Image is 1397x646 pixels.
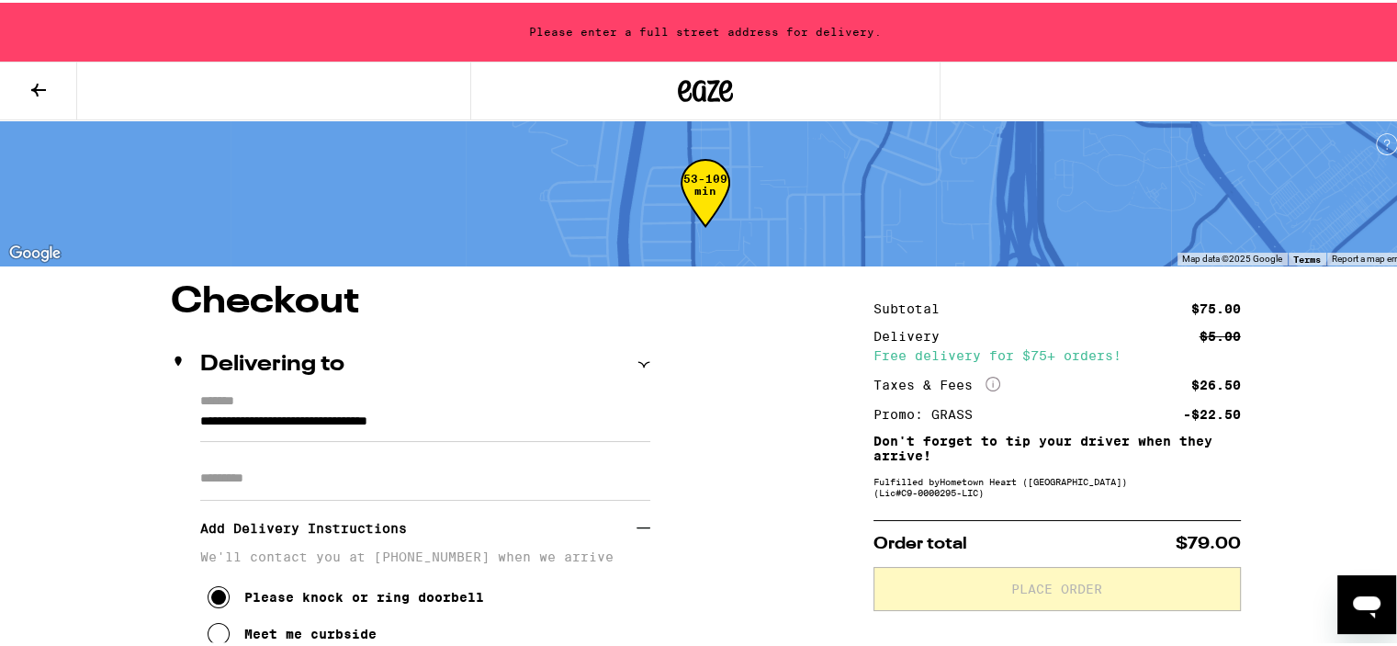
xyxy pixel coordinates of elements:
div: 53-109 min [681,170,730,239]
div: $26.50 [1191,376,1241,389]
div: Fulfilled by Hometown Heart ([GEOGRAPHIC_DATA]) (Lic# C9-0000295-LIC ) [873,473,1241,495]
span: Map data ©2025 Google [1182,251,1282,261]
div: Please knock or ring doorbell [244,587,484,602]
button: Place Order [873,564,1241,608]
button: Please knock or ring doorbell [208,576,484,613]
div: Delivery [873,327,952,340]
h3: Add Delivery Instructions [200,504,637,547]
iframe: Button to launch messaging window [1337,572,1396,631]
div: $75.00 [1191,300,1241,312]
h2: Delivering to [200,351,344,373]
span: Place Order [1011,580,1102,593]
p: We'll contact you at [PHONE_NUMBER] when we arrive [200,547,650,561]
div: Free delivery for $75+ orders! [873,346,1241,359]
div: $5.00 [1200,327,1241,340]
a: Open this area in Google Maps (opens a new window) [5,239,65,263]
div: Subtotal [873,300,952,312]
div: Promo: GRASS [873,405,986,418]
div: -$22.50 [1183,405,1241,418]
span: Order total [873,533,967,550]
p: Don't forget to tip your driver when they arrive! [873,431,1241,460]
span: $79.00 [1176,533,1241,550]
a: Terms [1293,251,1321,262]
div: Taxes & Fees [873,374,1000,391]
h1: Checkout [171,281,650,318]
div: Meet me curbside [244,624,377,639]
img: Google [5,239,65,263]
